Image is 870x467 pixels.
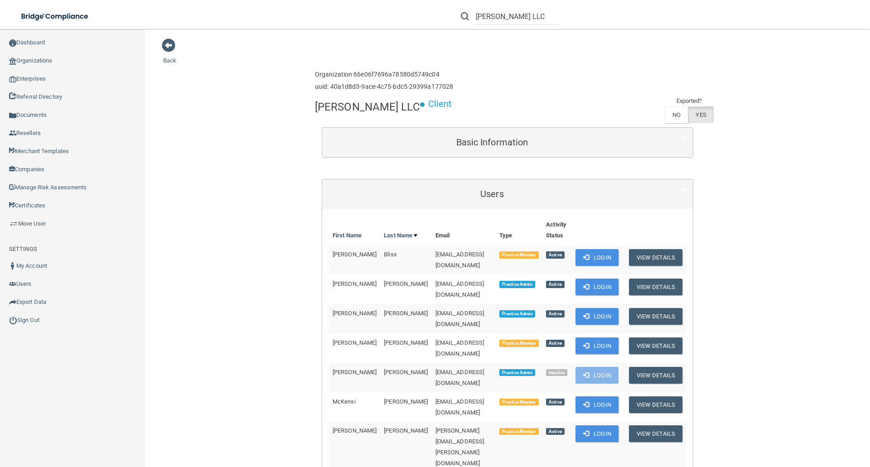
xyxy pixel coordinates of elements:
[435,369,484,386] span: [EMAIL_ADDRESS][DOMAIN_NAME]
[384,251,397,258] span: Bliss
[14,7,97,26] img: bridge_compliance_login_screen.278c3ca4.svg
[688,106,713,123] label: YES
[384,230,417,241] a: Last Name
[546,399,564,406] span: Active
[499,369,535,376] span: Practice Admin
[665,96,714,106] td: Exported?
[499,428,539,435] span: Practice Member
[546,281,564,288] span: Active
[629,308,682,325] button: View Details
[9,262,16,270] img: ic_user_dark.df1a06c3.png
[435,427,484,467] span: [PERSON_NAME][EMAIL_ADDRESS][PERSON_NAME][DOMAIN_NAME]
[435,310,484,327] span: [EMAIL_ADDRESS][DOMAIN_NAME]
[384,280,428,287] span: [PERSON_NAME]
[333,369,377,376] span: [PERSON_NAME]
[333,251,377,258] span: [PERSON_NAME]
[315,83,453,90] h6: uuid: 40a1d8d3-9ace-4c75-bdc5-29399a177028
[329,132,686,153] a: Basic Information
[476,8,559,25] input: Search
[163,46,176,64] a: Back
[546,251,564,259] span: Active
[575,308,619,325] button: Login
[629,425,682,442] button: View Details
[333,280,377,287] span: [PERSON_NAME]
[546,340,564,347] span: Active
[9,298,16,306] img: icon-export.b9366987.png
[546,428,564,435] span: Active
[9,219,18,228] img: briefcase.64adab9b.png
[333,310,377,317] span: [PERSON_NAME]
[9,244,37,255] label: SETTINGS
[575,367,619,384] button: Login
[629,367,682,384] button: View Details
[333,398,356,405] span: McKensi
[575,337,619,354] button: Login
[315,71,453,78] h6: Organization 66e06f7696a78580d5749c04
[9,112,16,119] img: icon-documents.8dae5593.png
[499,281,535,288] span: Practice Admin
[329,137,655,147] h5: Basic Information
[629,337,682,354] button: View Details
[496,216,542,245] th: Type
[384,427,428,434] span: [PERSON_NAME]
[575,425,619,442] button: Login
[333,339,377,346] span: [PERSON_NAME]
[575,249,619,266] button: Login
[499,310,535,318] span: Practice Admin
[329,189,655,199] h5: Users
[9,39,16,47] img: ic_dashboard_dark.d01f4a41.png
[713,403,859,439] iframe: Drift Widget Chat Controller
[329,184,686,204] a: Users
[665,106,688,123] label: NO
[575,279,619,295] button: Login
[384,339,428,346] span: [PERSON_NAME]
[499,251,539,259] span: Practice Member
[315,101,420,113] h4: [PERSON_NAME] LLC
[9,316,17,324] img: ic_power_dark.7ecde6b1.png
[461,12,469,20] img: ic-search.3b580494.png
[546,369,567,376] span: Inactive
[9,130,16,137] img: ic_reseller.de258add.png
[629,249,682,266] button: View Details
[333,230,362,241] a: First Name
[9,76,16,82] img: enterprise.0d942306.png
[629,279,682,295] button: View Details
[384,398,428,405] span: [PERSON_NAME]
[435,251,484,269] span: [EMAIL_ADDRESS][DOMAIN_NAME]
[435,398,484,416] span: [EMAIL_ADDRESS][DOMAIN_NAME]
[546,310,564,318] span: Active
[432,216,496,245] th: Email
[9,280,16,288] img: icon-users.e205127d.png
[499,399,539,406] span: Practice Member
[384,369,428,376] span: [PERSON_NAME]
[542,216,572,245] th: Activity Status
[435,339,484,357] span: [EMAIL_ADDRESS][DOMAIN_NAME]
[428,96,452,112] p: Client
[333,427,377,434] span: [PERSON_NAME]
[435,280,484,298] span: [EMAIL_ADDRESS][DOMAIN_NAME]
[384,310,428,317] span: [PERSON_NAME]
[629,396,682,413] button: View Details
[9,58,16,65] img: organization-icon.f8decf85.png
[499,340,539,347] span: Practice Member
[575,396,619,413] button: Login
